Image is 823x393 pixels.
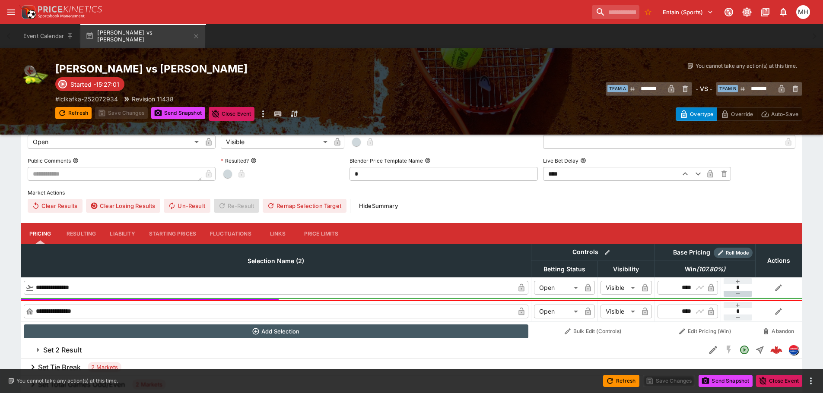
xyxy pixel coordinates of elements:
[696,84,712,93] h6: - VS -
[18,24,79,48] button: Event Calendar
[721,342,737,358] button: SGM Disabled
[132,94,174,104] p: Revision 11438
[758,324,799,338] button: Abandon
[739,4,755,20] button: Toggle light/dark mode
[601,281,638,295] div: Visible
[756,375,802,387] button: Close Event
[88,363,121,372] span: 2 Markets
[28,135,202,149] div: Open
[354,199,403,213] button: HideSummary
[696,264,725,274] em: ( 107.80 %)
[690,110,713,119] p: Overtype
[151,107,205,119] button: Send Snapshot
[534,324,652,338] button: Bulk Edit (Controls)
[425,157,431,163] button: Blender Price Template Name
[21,62,48,90] img: tennis.png
[203,223,258,244] button: Fluctuations
[534,305,581,318] div: Open
[86,199,160,213] button: Clear Losing Results
[658,5,718,19] button: Select Tenant
[350,157,423,164] p: Blender Price Template Name
[604,264,648,274] span: Visibility
[806,376,816,386] button: more
[19,3,36,21] img: PriceKinetics Logo
[55,107,92,119] button: Refresh
[676,107,802,121] div: Start From
[737,342,752,358] button: Open
[21,341,705,358] button: Set 2 Result
[55,94,118,104] p: Copy To Clipboard
[28,157,71,164] p: Public Comments
[221,157,249,164] p: Resulted?
[164,199,210,213] button: Un-Result
[209,107,255,121] button: Close Event
[789,345,798,355] img: lclkafka
[580,157,586,163] button: Live Bet Delay
[263,199,346,213] button: Remap Selection Target
[297,223,346,244] button: Price Limits
[238,256,314,266] span: Selection Name (2)
[3,4,19,20] button: open drawer
[770,344,782,356] div: 44064f43-c1c3-4593-86f2-ca94c263fdcb
[788,345,799,355] div: lclkafka
[739,345,750,355] svg: Open
[258,223,297,244] button: Links
[755,244,802,277] th: Actions
[24,324,529,338] button: Add Selection
[722,249,753,257] span: Roll Mode
[70,80,119,89] p: Started -15:27:01
[714,248,753,258] div: Show/hide Price Roll mode configuration.
[675,264,735,274] span: Win(107.80%)
[21,223,60,244] button: Pricing
[534,281,581,295] div: Open
[768,341,785,358] a: 44064f43-c1c3-4593-86f2-ca94c263fdcb
[38,14,85,18] img: Sportsbook Management
[16,377,118,385] p: You cannot take any action(s) at this time.
[534,264,595,274] span: Betting Status
[60,223,103,244] button: Resulting
[531,244,655,261] th: Controls
[607,85,628,92] span: Team A
[676,107,717,121] button: Overtype
[699,375,753,387] button: Send Snapshot
[717,107,757,121] button: Override
[251,157,257,163] button: Resulted?
[601,305,638,318] div: Visible
[796,5,810,19] div: Michael Hutchinson
[752,342,768,358] button: Straight
[543,157,578,164] p: Live Bet Delay
[80,24,205,48] button: [PERSON_NAME] vs [PERSON_NAME]
[670,247,714,258] div: Base Pricing
[757,107,802,121] button: Auto-Save
[705,342,721,358] button: Edit Detail
[592,5,639,19] input: search
[757,4,773,20] button: Documentation
[721,4,737,20] button: Connected to PK
[38,6,102,13] img: PriceKinetics
[657,324,753,338] button: Edit Pricing (Win)
[696,62,797,70] p: You cannot take any action(s) at this time.
[55,62,429,75] h2: Copy To Clipboard
[731,110,753,119] p: Override
[38,363,81,372] h6: Set Tie Break
[258,107,268,121] button: more
[718,85,738,92] span: Team B
[221,135,330,149] div: Visible
[770,344,782,356] img: logo-cerberus--red.svg
[103,223,142,244] button: Liability
[641,5,655,19] button: No Bookmarks
[771,110,798,119] p: Auto-Save
[142,223,203,244] button: Starting Prices
[73,157,79,163] button: Public Comments
[603,375,639,387] button: Refresh
[28,186,795,199] label: Market Actions
[43,346,82,355] h6: Set 2 Result
[602,247,613,258] button: Bulk edit
[794,3,813,22] button: Michael Hutchinson
[28,199,83,213] button: Clear Results
[214,199,259,213] span: Re-Result
[775,4,791,20] button: Notifications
